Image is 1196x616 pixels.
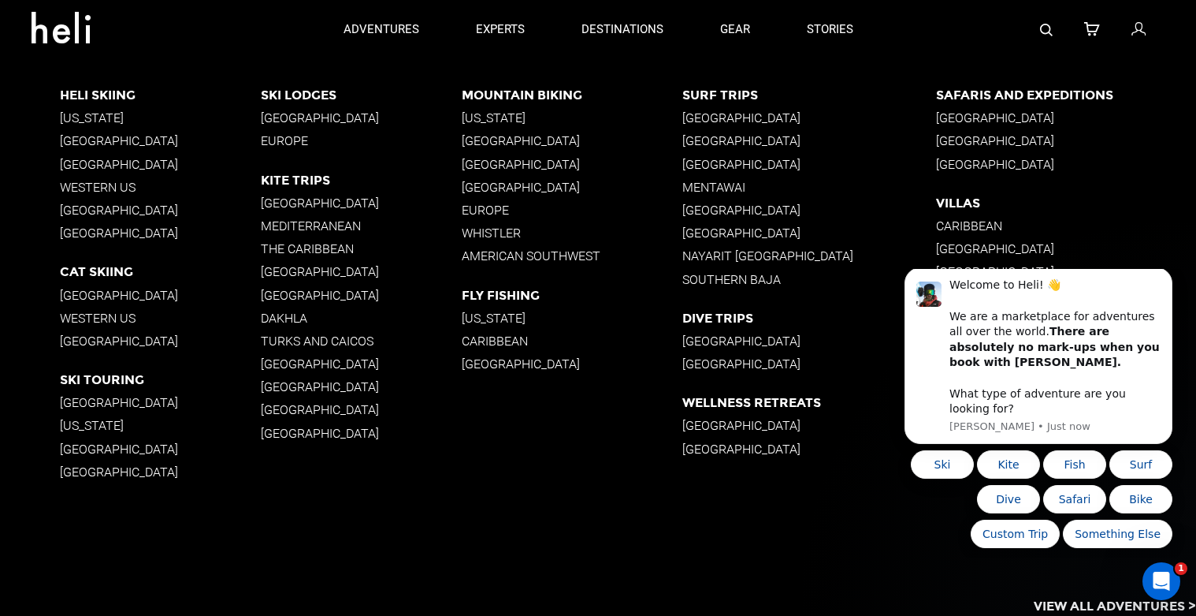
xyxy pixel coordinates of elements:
p: [GEOGRAPHIC_DATA] [60,334,261,349]
button: Quick reply: Safari [162,216,225,245]
p: Safaris and Expeditions [936,88,1196,103]
div: Welcome to Heli! 👋 We are a marketplace for adventures all over the world. What type of adventure... [69,9,280,147]
p: Cat Skiing [60,264,261,279]
p: [GEOGRAPHIC_DATA] [60,395,261,410]
p: Surf Trips [682,88,936,103]
p: [GEOGRAPHIC_DATA] [682,357,936,371]
button: Quick reply: Ski [30,181,93,210]
p: [GEOGRAPHIC_DATA] [261,288,462,303]
p: [GEOGRAPHIC_DATA] [682,157,936,172]
iframe: Intercom live chat [1142,562,1180,600]
iframe: Intercom notifications message [881,269,1196,558]
p: The Caribbean [261,241,462,256]
p: [US_STATE] [462,110,683,125]
b: There are absolutely no mark-ups when you book with [PERSON_NAME]. [69,56,279,99]
img: search-bar-icon.svg [1040,24,1053,36]
p: Mountain Biking [462,88,683,103]
span: 1 [1175,562,1187,575]
p: [GEOGRAPHIC_DATA] [936,241,1196,256]
p: American Southwest [462,248,683,263]
p: Europe [462,203,683,218]
p: [GEOGRAPHIC_DATA] [261,402,462,417]
p: [GEOGRAPHIC_DATA] [936,110,1196,125]
p: [GEOGRAPHIC_DATA] [60,465,261,480]
p: [US_STATE] [60,418,261,433]
p: Southern Baja [682,272,936,287]
p: Whistler [462,226,683,241]
p: experts [476,21,525,38]
p: Caribbean [462,334,683,349]
p: [GEOGRAPHIC_DATA] [261,357,462,371]
p: Kite Trips [261,173,462,188]
p: [GEOGRAPHIC_DATA] [682,110,936,125]
p: View All Adventures > [1034,598,1196,616]
p: destinations [581,21,663,38]
button: Quick reply: Something Else [182,251,292,279]
p: [GEOGRAPHIC_DATA] [682,133,936,148]
p: [GEOGRAPHIC_DATA] [462,133,683,148]
p: adventures [344,21,419,38]
p: [GEOGRAPHIC_DATA] [682,442,936,457]
p: [GEOGRAPHIC_DATA] [261,110,462,125]
p: [GEOGRAPHIC_DATA] [60,203,261,218]
p: [GEOGRAPHIC_DATA] [462,157,683,172]
p: [US_STATE] [462,311,683,326]
p: Villas [936,196,1196,211]
p: Western US [60,180,261,195]
p: [GEOGRAPHIC_DATA] [261,426,462,441]
p: Wellness Retreats [682,395,936,410]
button: Quick reply: Surf [228,181,292,210]
p: [GEOGRAPHIC_DATA] [682,226,936,241]
p: [GEOGRAPHIC_DATA] [60,288,261,303]
p: Message from Carl, sent Just now [69,151,280,165]
p: [GEOGRAPHIC_DATA] [462,357,683,371]
button: Quick reply: Fish [162,181,225,210]
p: Turks and Caicos [261,334,462,349]
button: Quick reply: Kite [96,181,159,210]
p: [GEOGRAPHIC_DATA] [60,442,261,457]
button: Quick reply: Dive [96,216,159,245]
button: Quick reply: Bike [228,216,292,245]
p: Mediterranean [261,218,462,233]
div: Quick reply options [24,181,292,279]
p: [GEOGRAPHIC_DATA] [261,379,462,394]
p: [GEOGRAPHIC_DATA] [936,133,1196,148]
p: Europe [261,133,462,148]
button: Quick reply: Custom Trip [90,251,179,279]
p: Heli Skiing [60,88,261,103]
p: [GEOGRAPHIC_DATA] [60,226,261,241]
p: Western US [60,311,261,326]
p: Nayarit [GEOGRAPHIC_DATA] [682,248,936,263]
p: [GEOGRAPHIC_DATA] [682,203,936,218]
p: Dakhla [261,311,462,326]
p: Ski Touring [60,372,261,387]
p: [US_STATE] [60,110,261,125]
p: [GEOGRAPHIC_DATA] [261,196,462,211]
p: [GEOGRAPHIC_DATA] [682,334,936,349]
p: [GEOGRAPHIC_DATA] [60,157,261,172]
p: Caribbean [936,218,1196,233]
p: [GEOGRAPHIC_DATA] [682,418,936,433]
p: [GEOGRAPHIC_DATA] [60,133,261,148]
p: [GEOGRAPHIC_DATA] [936,157,1196,172]
p: Dive Trips [682,311,936,326]
p: [GEOGRAPHIC_DATA] [261,264,462,279]
div: Message content [69,9,280,147]
p: [GEOGRAPHIC_DATA] [462,180,683,195]
p: Ski Lodges [261,88,462,103]
p: Mentawai [682,180,936,195]
p: Fly Fishing [462,288,683,303]
p: [GEOGRAPHIC_DATA] [936,264,1196,279]
img: Profile image for Carl [35,13,61,38]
